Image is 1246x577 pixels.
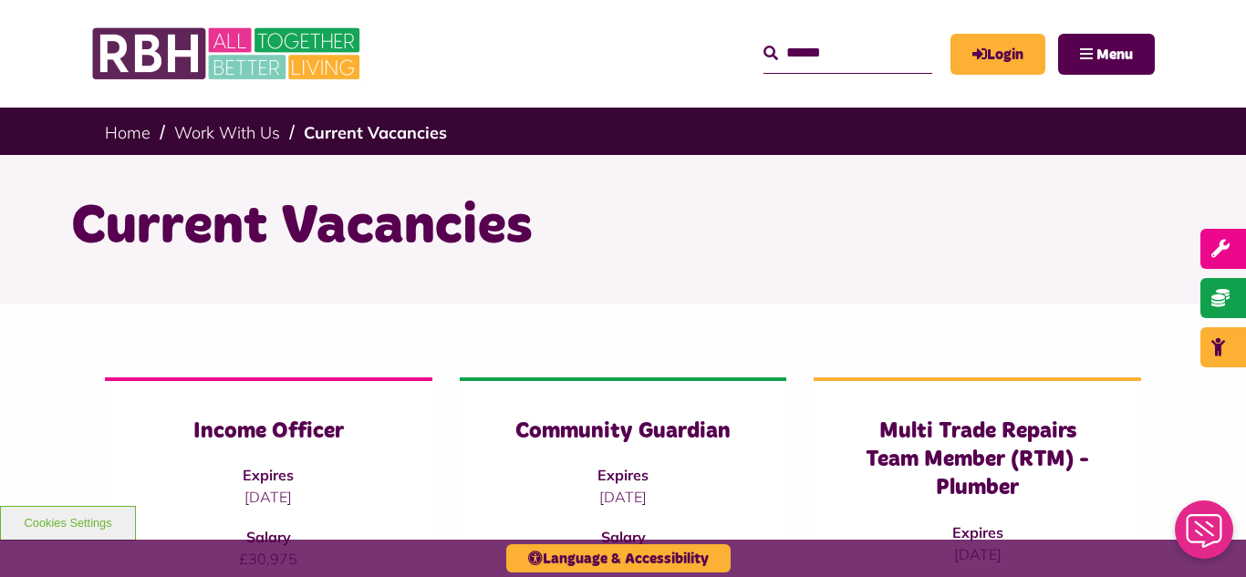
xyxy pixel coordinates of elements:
p: [DATE] [496,486,751,508]
h1: Current Vacancies [71,191,1175,263]
a: Work With Us [174,122,280,143]
iframe: Netcall Web Assistant for live chat [1164,495,1246,577]
a: Current Vacancies [304,122,447,143]
strong: Expires [597,466,649,484]
strong: Salary [246,528,291,546]
button: Navigation [1058,34,1155,75]
h3: Community Guardian [496,417,751,446]
a: Home [105,122,151,143]
button: Language & Accessibility [506,544,731,572]
span: Menu [1096,47,1133,62]
h3: Multi Trade Repairs Team Member (RTM) - Plumber [850,417,1105,503]
a: MyRBH [950,34,1045,75]
p: [DATE] [141,486,396,508]
h3: Income Officer [141,417,396,446]
strong: Expires [952,523,1003,541]
strong: Salary [601,528,646,546]
img: RBH [91,18,365,89]
strong: Expires [243,466,294,484]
